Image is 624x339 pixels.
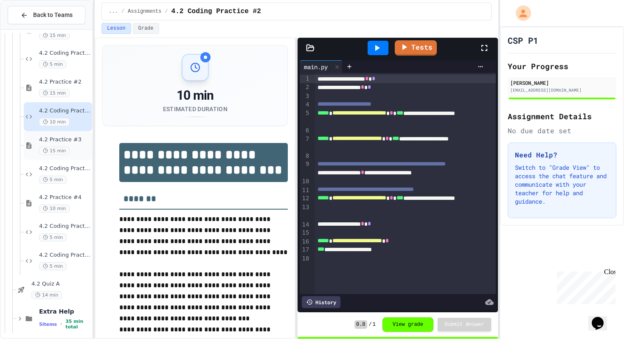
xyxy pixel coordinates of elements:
[508,60,616,72] h2: Your Progress
[302,296,340,308] div: History
[300,75,310,83] div: 1
[300,255,310,263] div: 18
[438,318,491,331] button: Submit Answer
[101,23,131,34] button: Lesson
[300,83,310,92] div: 2
[515,163,609,206] p: Switch to "Grade View" to access the chat feature and communicate with your teacher for help and ...
[300,194,310,203] div: 12
[373,321,376,328] span: 1
[39,60,67,68] span: 5 min
[508,34,538,46] h1: CSP P1
[300,109,310,126] div: 5
[128,8,161,15] span: Assignments
[508,126,616,136] div: No due date set
[121,8,124,15] span: /
[300,238,310,246] div: 16
[300,177,310,186] div: 10
[39,165,90,172] span: 4.2 Coding Practice #3
[39,308,90,315] span: Extra Help
[39,118,70,126] span: 10 min
[395,40,437,56] a: Tests
[39,194,90,201] span: 4.2 Practice #4
[588,305,616,331] iframe: chat widget
[300,246,310,254] div: 17
[39,205,70,213] span: 10 min
[39,107,90,115] span: 4.2 Coding Practice #2
[163,105,228,113] div: Estimated Duration
[8,6,85,24] button: Back to Teams
[33,11,73,20] span: Back to Teams
[354,320,367,329] span: 0.8
[300,221,310,229] div: 14
[165,8,168,15] span: /
[554,268,616,304] iframe: chat widget
[300,152,310,160] div: 8
[39,147,70,155] span: 15 min
[300,101,310,109] div: 4
[508,110,616,122] h2: Assignment Details
[510,87,614,93] div: [EMAIL_ADDRESS][DOMAIN_NAME]
[39,89,70,97] span: 15 min
[300,62,332,71] div: main.py
[300,160,310,177] div: 9
[300,135,310,152] div: 7
[39,252,90,259] span: 4.2 Coding Practice #5
[163,88,228,103] div: 10 min
[369,321,372,328] span: /
[382,317,433,332] button: View grade
[171,6,261,17] span: 4.2 Coding Practice #2
[39,262,67,270] span: 5 min
[300,60,343,73] div: main.py
[300,186,310,195] div: 11
[39,136,90,143] span: 4.2 Practice #3
[3,3,59,54] div: Chat with us now!Close
[510,79,614,87] div: [PERSON_NAME]
[444,321,484,328] span: Submit Answer
[39,322,57,327] span: 5 items
[65,319,90,330] span: 35 min total
[515,150,609,160] h3: Need Help?
[31,280,90,288] span: 4.2 Quiz A
[300,203,310,221] div: 13
[60,321,62,328] span: •
[300,92,310,101] div: 3
[39,223,90,230] span: 4.2 Coding Practice #4
[31,291,62,299] span: 14 min
[39,31,70,39] span: 15 min
[300,229,310,237] div: 15
[109,8,118,15] span: ...
[300,126,310,135] div: 6
[133,23,159,34] button: Grade
[39,176,67,184] span: 5 min
[39,50,90,57] span: 4.2 Coding Practice #1
[507,3,533,23] div: My Account
[39,78,90,86] span: 4.2 Practice #2
[39,233,67,241] span: 5 min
